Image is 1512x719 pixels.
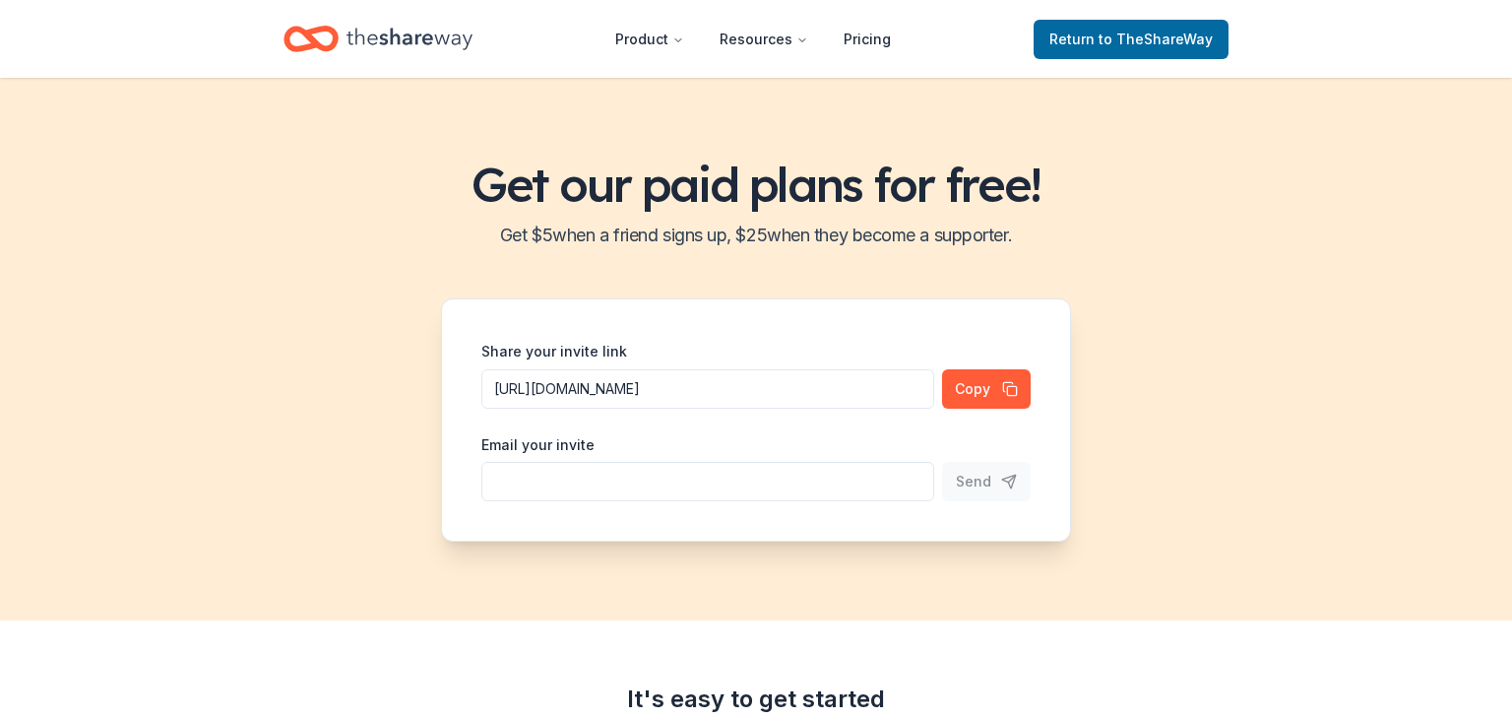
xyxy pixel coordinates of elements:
[1049,28,1213,51] span: Return
[828,20,907,59] a: Pricing
[1099,31,1213,47] span: to TheShareWay
[481,435,595,455] label: Email your invite
[599,20,700,59] button: Product
[1034,20,1228,59] a: Returnto TheShareWay
[283,684,1228,715] div: It's easy to get started
[599,16,907,62] nav: Main
[942,369,1031,409] button: Copy
[481,342,627,361] label: Share your invite link
[283,16,472,62] a: Home
[24,220,1488,251] h2: Get $ 5 when a friend signs up, $ 25 when they become a supporter.
[24,157,1488,212] h1: Get our paid plans for free!
[704,20,824,59] button: Resources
